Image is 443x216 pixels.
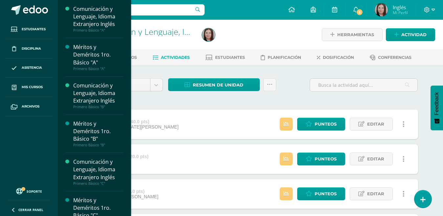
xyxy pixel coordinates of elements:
[73,120,123,143] div: Méritos y Deméritos 1ro. Básico "B"
[322,28,383,41] a: Herramientas
[106,194,158,199] span: [DATE][PERSON_NAME]
[297,153,345,165] a: Punteos
[83,36,194,42] div: Segundo Básico 'D'
[356,9,363,16] span: 5
[126,124,179,130] span: [DATE][PERSON_NAME]
[5,78,53,97] a: Mis cursos
[367,153,384,165] span: Editar
[434,92,440,115] span: Feedback
[83,27,194,36] h1: Comunicación y Lenguaje, Idioma Extranjero Inglés
[268,55,301,60] span: Planificación
[8,186,50,195] a: Soporte
[310,79,417,91] input: Busca la actividad aquí...
[378,55,411,60] span: Conferencias
[202,28,215,41] img: e03ec1ec303510e8e6f60bf4728ca3bf.png
[18,207,43,212] span: Cerrar panel
[367,188,384,200] span: Editar
[393,4,408,11] span: Inglés
[22,27,46,32] span: Estudiantes
[73,143,123,147] div: Primero Básico "B"
[375,3,388,16] img: e03ec1ec303510e8e6f60bf4728ca3bf.png
[73,66,123,71] div: Primero Básico "A"
[73,43,123,66] div: Méritos y Deméritos 1ro. Básico "A"
[317,52,354,63] a: Dosificación
[297,187,345,200] a: Punteos
[73,158,123,181] div: Comunicación y Lenguaje, Idioma Extranjero Inglés
[83,26,273,37] a: Comunicación y Lenguaje, Idioma Extranjero Inglés
[22,46,41,51] span: Disciplina
[367,118,384,130] span: Editar
[124,189,144,194] strong: (10.0 pts)
[193,79,243,91] span: Resumen de unidad
[161,55,190,60] span: Actividades
[431,85,443,130] button: Feedback - Mostrar encuesta
[315,188,337,200] span: Punteos
[22,84,43,90] span: Mis cursos
[393,10,408,15] span: Mi Perfil
[168,78,260,91] a: Resumen de unidad
[261,52,301,63] a: Planificación
[73,5,123,33] a: Comunicación y Lenguaje, Idioma Extranjero InglésPrimero Básico "A"
[62,4,205,15] input: Busca un usuario...
[27,189,42,194] span: Soporte
[153,52,190,63] a: Actividades
[5,20,53,39] a: Estudiantes
[297,118,345,131] a: Punteos
[22,65,42,70] span: Asistencia
[73,28,123,33] div: Primero Básico "A"
[73,5,123,28] div: Comunicación y Lenguaje, Idioma Extranjero Inglés
[370,52,411,63] a: Conferencias
[73,120,123,147] a: Méritos y Deméritos 1ro. Básico "B"Primero Básico "B"
[73,158,123,185] a: Comunicación y Lenguaje, Idioma Extranjero InglésPrimero Básico "C"
[73,105,123,109] div: Primero Básico "B"
[5,59,53,78] a: Asistencia
[129,119,149,124] strong: (40.0 pts)
[386,28,435,41] a: Actividad
[22,104,39,109] span: Archivos
[206,52,245,63] a: Estudiantes
[73,82,123,105] div: Comunicación y Lenguaje, Idioma Extranjero Inglés
[215,55,245,60] span: Estudiantes
[5,39,53,59] a: Disciplina
[323,55,354,60] span: Dosificación
[315,118,337,130] span: Punteos
[315,153,337,165] span: Punteos
[401,29,427,41] span: Actividad
[73,43,123,71] a: Méritos y Deméritos 1ro. Básico "A"Primero Básico "A"
[5,97,53,116] a: Archivos
[128,154,148,159] strong: (20.0 pts)
[73,181,123,186] div: Primero Básico "C"
[337,29,374,41] span: Herramientas
[73,82,123,109] a: Comunicación y Lenguaje, Idioma Extranjero InglésPrimero Básico "B"
[91,119,178,124] div: Final Exam Unit 3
